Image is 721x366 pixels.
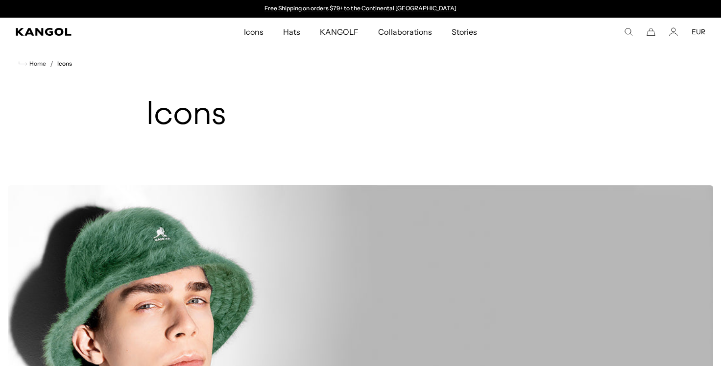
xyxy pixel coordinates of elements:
div: Announcement [260,5,461,13]
a: Collaborations [368,18,441,46]
span: Home [27,60,46,67]
summary: Search here [624,27,633,36]
a: Free Shipping on orders $79+ to the Continental [GEOGRAPHIC_DATA] [264,4,457,12]
span: Hats [283,18,300,46]
li: / [46,58,53,70]
a: Stories [442,18,487,46]
span: KANGOLF [320,18,359,46]
slideshow-component: Announcement bar [260,5,461,13]
a: Icons [234,18,273,46]
a: Kangol [16,28,161,36]
span: Icons [244,18,264,46]
span: Collaborations [378,18,432,46]
h1: Icons [146,97,576,134]
button: EUR [692,27,705,36]
button: Cart [647,27,655,36]
div: 1 of 2 [260,5,461,13]
span: Stories [452,18,477,46]
a: KANGOLF [310,18,368,46]
a: Home [19,59,46,68]
a: Hats [273,18,310,46]
a: Account [669,27,678,36]
a: Icons [57,60,72,67]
